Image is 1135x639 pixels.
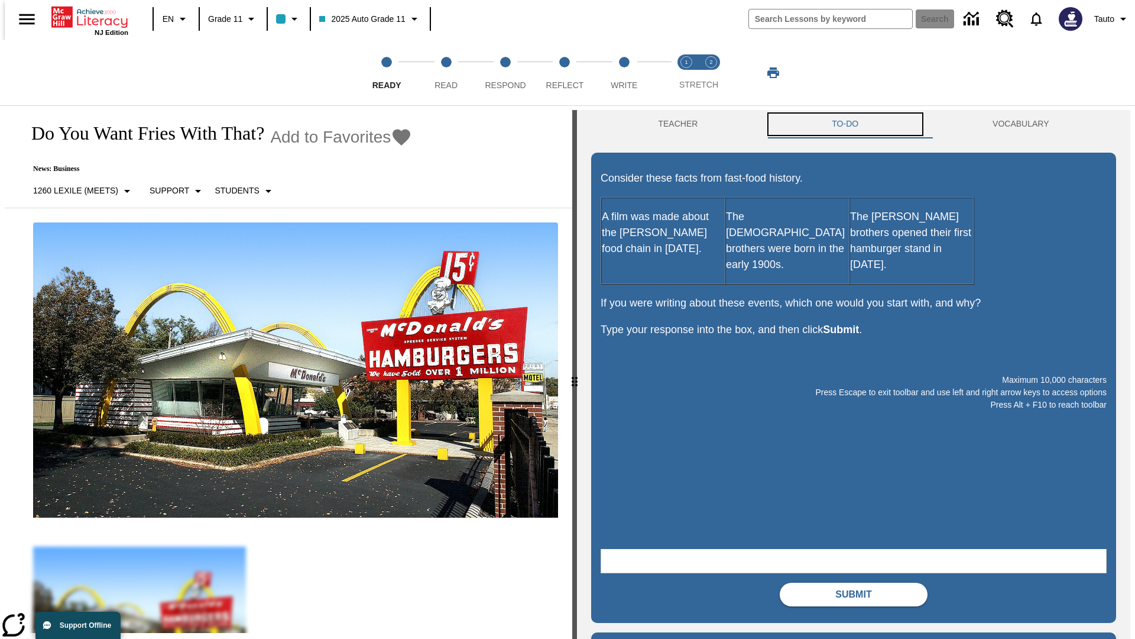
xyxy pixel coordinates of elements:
[314,8,426,30] button: Class: 2025 Auto Grade 11, Select your class
[850,209,973,273] p: The [PERSON_NAME] brothers opened their first hamburger stand in [DATE].
[434,80,458,90] span: Read
[215,185,259,197] p: Students
[19,164,412,173] p: News: Business
[765,110,926,138] button: TO-DO
[210,180,280,202] button: Select Student
[33,222,558,518] img: One of the first McDonald's stores, with the iconic red sign and golden arches.
[694,40,728,105] button: Stretch Respond step 2 of 2
[601,170,1107,186] p: Consider these facts from fast-food history.
[352,40,421,105] button: Ready step 1 of 5
[9,2,44,37] button: Open side menu
[754,62,792,83] button: Print
[823,324,859,335] strong: Submit
[685,59,688,65] text: 1
[35,612,121,639] button: Support Offline
[577,110,1130,639] div: activity
[679,80,718,89] span: STRETCH
[590,40,659,105] button: Write step 5 of 5
[726,209,849,273] p: The [DEMOGRAPHIC_DATA] brothers were born in the early 1900s.
[33,185,118,197] p: 1260 Lexile (Meets)
[19,122,264,144] h1: Do You Want Fries With That?
[1052,4,1089,34] button: Select a new avatar
[163,13,174,25] span: EN
[271,8,306,30] button: Class color is light blue. Change class color
[51,4,128,36] div: Home
[601,374,1107,386] p: Maximum 10,000 characters
[601,386,1107,399] p: Press Escape to exit toolbar and use left and right arrow keys to access options
[591,110,765,138] button: Teacher
[601,399,1107,411] p: Press Alt + F10 to reach toolbar
[485,80,526,90] span: Respond
[157,8,195,30] button: Language: EN, Select a language
[411,40,480,105] button: Read step 2 of 5
[145,180,210,202] button: Scaffolds, Support
[669,40,703,105] button: Stretch Read step 1 of 2
[60,621,111,630] span: Support Offline
[270,127,412,147] button: Add to Favorites - Do You Want Fries With That?
[203,8,263,30] button: Grade: Grade 11, Select a grade
[780,583,928,606] button: Submit
[5,9,173,20] body: Maximum 10,000 characters Press Escape to exit toolbar and use left and right arrow keys to acces...
[749,9,912,28] input: search field
[591,110,1116,138] div: Instructional Panel Tabs
[956,3,989,35] a: Data Center
[1021,4,1052,34] a: Notifications
[28,180,139,202] button: Select Lexile, 1260 Lexile (Meets)
[601,295,1107,311] p: If you were writing about these events, which one would you start with, and why?
[1059,7,1082,31] img: Avatar
[572,110,577,639] div: Press Enter or Spacebar and then press right and left arrow keys to move the slider
[471,40,540,105] button: Respond step 3 of 5
[1094,13,1114,25] span: Tauto
[150,185,189,197] p: Support
[95,29,128,36] span: NJ Edition
[709,59,712,65] text: 2
[5,110,572,633] div: reading
[530,40,599,105] button: Reflect step 4 of 5
[926,110,1116,138] button: VOCABULARY
[601,322,1107,338] p: Type your response into the box, and then click .
[1089,8,1135,30] button: Profile/Settings
[372,80,401,90] span: Ready
[989,3,1021,35] a: Resource Center, Will open in new tab
[270,128,391,147] span: Add to Favorites
[611,80,637,90] span: Write
[602,209,725,257] p: A film was made about the [PERSON_NAME] food chain in [DATE].
[546,80,584,90] span: Reflect
[319,13,405,25] span: 2025 Auto Grade 11
[208,13,242,25] span: Grade 11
